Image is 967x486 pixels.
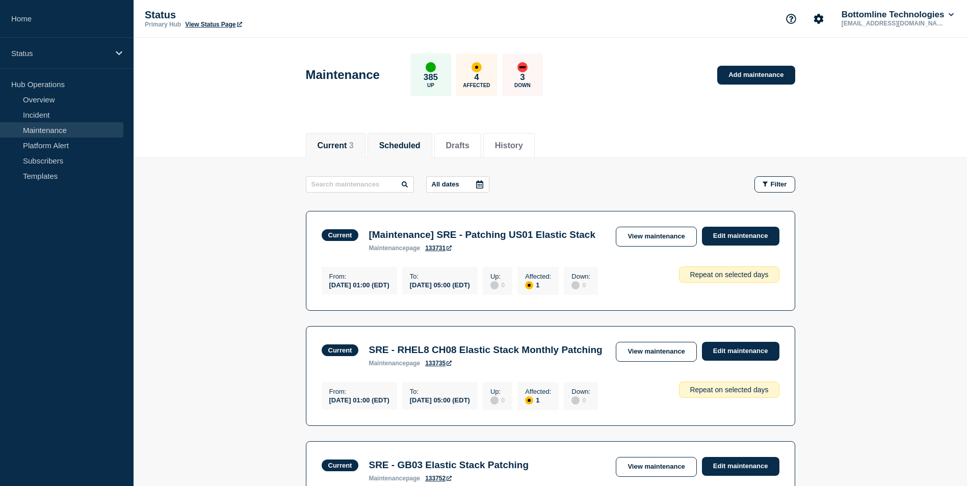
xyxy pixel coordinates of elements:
p: Affected [463,83,490,88]
div: Current [328,462,352,469]
span: 3 [349,141,354,150]
span: maintenance [369,245,406,252]
p: 4 [474,72,479,83]
button: Current 3 [318,141,354,150]
h3: SRE - GB03 Elastic Stack Patching [369,460,529,471]
div: affected [472,62,482,72]
div: 0 [490,395,505,404]
button: Filter [754,176,795,193]
div: [DATE] 01:00 (EDT) [329,280,389,289]
button: Support [780,8,802,30]
p: All dates [432,180,459,188]
p: From : [329,273,389,280]
a: Add maintenance [717,66,795,85]
div: 1 [525,280,551,289]
div: Repeat on selected days [679,382,779,398]
p: Status [11,49,109,58]
a: 133752 [425,475,452,482]
span: Filter [771,180,787,188]
div: affected [525,396,533,404]
button: History [495,141,523,150]
div: up [426,62,436,72]
p: 385 [424,72,438,83]
div: Repeat on selected days [679,266,779,283]
p: page [369,360,420,367]
span: maintenance [369,360,406,367]
a: View Status Page [185,21,242,28]
div: [DATE] 01:00 (EDT) [329,395,389,404]
p: Down : [571,273,590,280]
p: Down [514,83,531,88]
p: Primary Hub [145,21,181,28]
button: Scheduled [379,141,421,150]
a: View maintenance [616,342,696,362]
button: Bottomline Technologies [840,10,956,20]
div: Current [328,346,352,354]
div: disabled [571,281,580,289]
h3: SRE - RHEL8 CH08 Elastic Stack Monthly Patching [369,344,602,356]
a: Edit maintenance [702,227,779,246]
p: To : [410,273,470,280]
button: Account settings [808,8,829,30]
p: Down : [571,388,590,395]
h1: Maintenance [306,68,380,82]
a: View maintenance [616,457,696,477]
div: 0 [571,280,590,289]
div: Current [328,231,352,239]
div: affected [525,281,533,289]
div: [DATE] 05:00 (EDT) [410,395,470,404]
p: Affected : [525,273,551,280]
p: Affected : [525,388,551,395]
div: 0 [571,395,590,404]
div: 0 [490,280,505,289]
a: 133735 [425,360,452,367]
p: 3 [520,72,525,83]
p: Up : [490,388,505,395]
div: disabled [571,396,580,404]
div: 1 [525,395,551,404]
div: disabled [490,281,499,289]
button: Drafts [446,141,469,150]
span: maintenance [369,475,406,482]
div: [DATE] 05:00 (EDT) [410,280,470,289]
p: page [369,245,420,252]
p: [EMAIL_ADDRESS][DOMAIN_NAME] [840,20,946,27]
a: Edit maintenance [702,342,779,361]
p: Status [145,9,349,21]
p: Up : [490,273,505,280]
p: To : [410,388,470,395]
p: Up [427,83,434,88]
div: down [517,62,528,72]
div: disabled [490,396,499,404]
button: All dates [426,176,489,193]
a: View maintenance [616,227,696,247]
p: From : [329,388,389,395]
a: Edit maintenance [702,457,779,476]
h3: [Maintenance] SRE - Patching US01 Elastic Stack [369,229,595,240]
p: page [369,475,420,482]
input: Search maintenances [306,176,414,193]
a: 133731 [425,245,452,252]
